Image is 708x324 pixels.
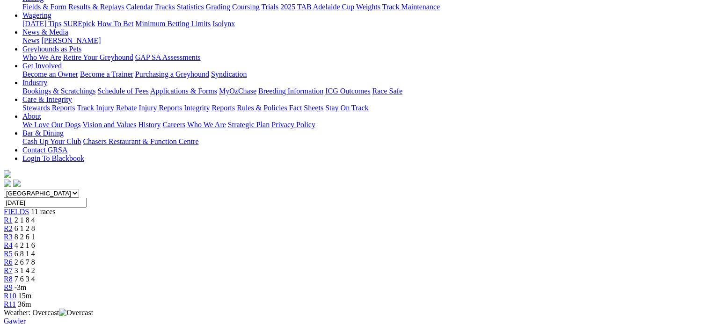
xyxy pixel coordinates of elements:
[155,3,175,11] a: Tracks
[4,216,13,224] a: R1
[77,104,137,112] a: Track Injury Rebate
[22,53,704,62] div: Greyhounds as Pets
[22,137,704,146] div: Bar & Dining
[22,36,39,44] a: News
[15,241,35,249] span: 4 2 1 6
[232,3,260,11] a: Coursing
[22,137,81,145] a: Cash Up Your Club
[22,3,66,11] a: Fields & Form
[22,87,95,95] a: Bookings & Scratchings
[22,62,62,70] a: Get Involved
[4,241,13,249] a: R4
[15,224,35,232] span: 6 1 2 8
[22,45,81,53] a: Greyhounds as Pets
[4,180,11,187] img: facebook.svg
[138,121,161,129] a: History
[15,266,35,274] span: 3 1 4 2
[22,154,84,162] a: Login To Blackbook
[139,104,182,112] a: Injury Reports
[280,3,354,11] a: 2025 TAB Adelaide Cup
[22,70,78,78] a: Become an Owner
[184,104,235,112] a: Integrity Reports
[135,20,211,28] a: Minimum Betting Limits
[4,170,11,178] img: logo-grsa-white.png
[4,283,13,291] a: R9
[4,258,13,266] a: R6
[22,20,704,28] div: Wagering
[150,87,217,95] a: Applications & Forms
[83,137,198,145] a: Chasers Restaurant & Function Centre
[41,36,101,44] a: [PERSON_NAME]
[97,87,148,95] a: Schedule of Fees
[59,309,93,317] img: Overcast
[15,250,35,258] span: 6 8 1 4
[22,87,704,95] div: Industry
[15,283,27,291] span: -3m
[261,3,278,11] a: Trials
[382,3,440,11] a: Track Maintenance
[135,53,201,61] a: GAP SA Assessments
[22,129,64,137] a: Bar & Dining
[4,198,87,208] input: Select date
[15,233,35,241] span: 8 2 6 1
[22,36,704,45] div: News & Media
[22,3,704,11] div: Racing
[219,87,256,95] a: MyOzChase
[325,87,370,95] a: ICG Outcomes
[325,104,368,112] a: Stay On Track
[212,20,235,28] a: Isolynx
[4,300,16,308] a: R11
[80,70,133,78] a: Become a Trainer
[18,292,31,300] span: 15m
[4,250,13,258] span: R5
[22,53,61,61] a: Who We Are
[4,266,13,274] a: R7
[206,3,230,11] a: Grading
[4,233,13,241] a: R3
[4,309,93,317] span: Weather: Overcast
[4,224,13,232] a: R2
[22,70,704,79] div: Get Involved
[63,53,133,61] a: Retire Your Greyhound
[22,104,704,112] div: Care & Integrity
[162,121,185,129] a: Careers
[187,121,226,129] a: Who We Are
[13,180,21,187] img: twitter.svg
[4,208,29,216] a: FIELDS
[63,20,95,28] a: SUREpick
[4,292,16,300] a: R10
[22,112,41,120] a: About
[271,121,315,129] a: Privacy Policy
[372,87,402,95] a: Race Safe
[15,216,35,224] span: 2 1 8 4
[22,79,47,86] a: Industry
[15,275,35,283] span: 7 6 3 4
[211,70,247,78] a: Syndication
[22,11,51,19] a: Wagering
[68,3,124,11] a: Results & Replays
[18,300,31,308] span: 36m
[31,208,55,216] span: 11 races
[15,258,35,266] span: 2 6 7 8
[135,70,209,78] a: Purchasing a Greyhound
[22,28,68,36] a: News & Media
[22,20,61,28] a: [DATE] Tips
[22,95,72,103] a: Care & Integrity
[228,121,270,129] a: Strategic Plan
[22,146,67,154] a: Contact GRSA
[4,275,13,283] a: R8
[258,87,323,95] a: Breeding Information
[22,121,704,129] div: About
[126,3,153,11] a: Calendar
[289,104,323,112] a: Fact Sheets
[82,121,136,129] a: Vision and Values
